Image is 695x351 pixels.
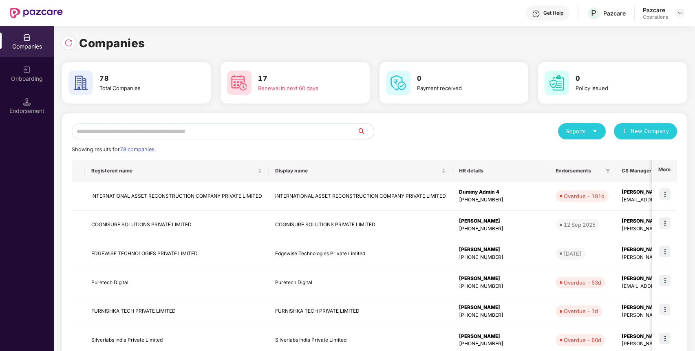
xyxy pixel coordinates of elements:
[605,168,610,173] span: filter
[417,84,505,92] div: Payment received
[532,10,540,18] img: svg+xml;base64,PHN2ZyBpZD0iSGVscC0zMngzMiIgeG1sbnM9Imh0dHA6Ly93d3cudzMub3JnLzIwMDAvc3ZnIiB3aWR0aD...
[85,239,269,268] td: EDGEWISE TECHNOLOGIES PRIVATE LIMITED
[23,98,31,106] img: svg+xml;base64,PHN2ZyB3aWR0aD0iMTQuNSIgaGVpZ2h0PSIxNC41IiB2aWV3Qm94PSIwIDAgMTYgMTYiIGZpbGw9Im5vbm...
[275,168,440,174] span: Display name
[85,297,269,326] td: FURNISHKA TECH PRIVATE LIMITED
[258,73,346,84] h3: 17
[564,336,601,344] div: Overdue - 60d
[269,160,452,182] th: Display name
[576,84,664,92] div: Policy issued
[459,283,543,290] div: [PHONE_NUMBER]
[258,84,346,92] div: Renewal in next 60 days
[85,211,269,240] td: COGNISURE SOLUTIONS PRIVATE LIMITED
[459,304,543,311] div: [PERSON_NAME]
[68,71,93,95] img: svg+xml;base64,PHN2ZyB4bWxucz0iaHR0cDovL3d3dy53My5vcmcvMjAwMC9zdmciIHdpZHRoPSI2MCIgaGVpZ2h0PSI2MC...
[659,333,671,344] img: icon
[91,168,256,174] span: Registered name
[269,297,452,326] td: FURNISHKA TECH PRIVATE LIMITED
[269,268,452,297] td: Puretech Digital
[566,127,598,135] div: Reports
[659,246,671,257] img: icon
[564,278,601,287] div: Overdue - 53d
[459,225,543,233] div: [PHONE_NUMBER]
[459,275,543,283] div: [PERSON_NAME]
[591,8,596,18] span: P
[99,73,188,84] h3: 78
[23,66,31,74] img: svg+xml;base64,PHN2ZyB3aWR0aD0iMjAiIGhlaWdodD0iMjAiIHZpZXdCb3g9IjAgMCAyMCAyMCIgZmlsbD0ibm9uZSIgeG...
[386,71,410,95] img: svg+xml;base64,PHN2ZyB4bWxucz0iaHR0cDovL3d3dy53My5vcmcvMjAwMC9zdmciIHdpZHRoPSI2MCIgaGVpZ2h0PSI2MC...
[459,333,543,340] div: [PERSON_NAME]
[85,160,269,182] th: Registered name
[99,84,188,92] div: Total Companies
[269,239,452,268] td: Edgewise Technologies Private Limited
[85,182,269,211] td: INTERNATIONAL ASSET RECONSTRUCTION COMPANY PRIVATE LIMITED
[564,192,605,200] div: Overdue - 191d
[659,188,671,200] img: icon
[459,340,543,348] div: [PHONE_NUMBER]
[643,14,668,20] div: Operations
[622,128,627,135] span: plus
[556,168,602,174] span: Endorsements
[652,160,677,182] th: More
[459,311,543,319] div: [PHONE_NUMBER]
[631,127,669,135] span: New Company
[659,304,671,315] img: icon
[85,268,269,297] td: Puretech Digital
[357,123,374,139] button: search
[677,10,684,16] img: svg+xml;base64,PHN2ZyBpZD0iRHJvcGRvd24tMzJ4MzIiIHhtbG5zPSJodHRwOi8vd3d3LnczLm9yZy8yMDAwL3N2ZyIgd2...
[23,33,31,42] img: svg+xml;base64,PHN2ZyBpZD0iQ29tcGFuaWVzIiB4bWxucz0iaHR0cDovL3d3dy53My5vcmcvMjAwMC9zdmciIHdpZHRoPS...
[603,9,626,17] div: Pazcare
[604,166,612,176] span: filter
[120,146,156,152] span: 78 companies.
[417,73,505,84] h3: 0
[564,221,596,229] div: 12 Sep 2025
[459,188,543,196] div: Dummy Admin 4
[357,128,374,135] span: search
[269,182,452,211] td: INTERNATIONAL ASSET RECONSTRUCTION COMPANY PRIVATE LIMITED
[592,128,598,134] span: caret-down
[269,211,452,240] td: COGNISURE SOLUTIONS PRIVATE LIMITED
[79,34,145,52] h1: Companies
[64,39,73,47] img: svg+xml;base64,PHN2ZyBpZD0iUmVsb2FkLTMyeDMyIiB4bWxucz0iaHR0cDovL3d3dy53My5vcmcvMjAwMC9zdmciIHdpZH...
[614,123,677,139] button: plusNew Company
[459,196,543,204] div: [PHONE_NUMBER]
[564,307,598,315] div: Overdue - 1d
[659,275,671,286] img: icon
[643,6,668,14] div: Pazcare
[576,73,664,84] h3: 0
[452,160,549,182] th: HR details
[459,217,543,225] div: [PERSON_NAME]
[545,71,569,95] img: svg+xml;base64,PHN2ZyB4bWxucz0iaHR0cDovL3d3dy53My5vcmcvMjAwMC9zdmciIHdpZHRoPSI2MCIgaGVpZ2h0PSI2MC...
[72,146,156,152] span: Showing results for
[10,8,63,18] img: New Pazcare Logo
[564,249,581,258] div: [DATE]
[659,217,671,229] img: icon
[459,254,543,261] div: [PHONE_NUMBER]
[543,10,563,16] div: Get Help
[227,71,252,95] img: svg+xml;base64,PHN2ZyB4bWxucz0iaHR0cDovL3d3dy53My5vcmcvMjAwMC9zdmciIHdpZHRoPSI2MCIgaGVpZ2h0PSI2MC...
[459,246,543,254] div: [PERSON_NAME]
